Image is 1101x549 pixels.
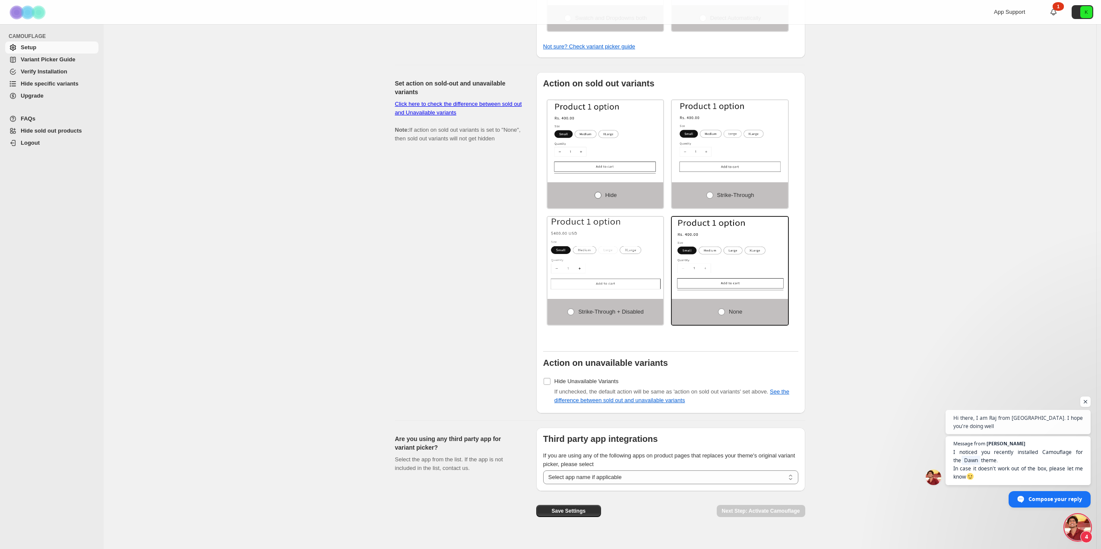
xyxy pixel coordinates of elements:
[953,448,1083,481] span: I noticed you recently installed Camouflage for the theme. In case it doesn't work out of the box...
[554,378,619,384] span: Hide Unavailable Variants
[543,358,668,368] b: Action on unavailable variants
[536,505,601,517] button: Save Settings
[1080,531,1092,543] span: 4
[21,140,40,146] span: Logout
[5,90,98,102] a: Upgrade
[7,0,50,24] img: Camouflage
[1085,10,1088,15] text: K
[547,100,664,174] img: Hide
[578,308,643,315] span: Strike-through + Disabled
[543,79,655,88] b: Action on sold out variants
[551,508,585,514] span: Save Settings
[1028,492,1082,507] span: Compose your reply
[395,79,522,96] h2: Set action on sold-out and unavailable variants
[5,78,98,90] a: Hide specific variants
[987,441,1025,446] span: [PERSON_NAME]
[5,54,98,66] a: Variant Picker Guide
[543,434,658,444] b: Third party app integrations
[395,435,522,452] h2: Are you using any third party app for variant picker?
[953,441,985,446] span: Message from
[1065,514,1091,540] div: Open chat
[717,192,754,198] span: Strike-through
[21,127,82,134] span: Hide sold out products
[1080,6,1092,18] span: Avatar with initials K
[543,43,635,50] a: Not sure? Check variant picker guide
[5,113,98,125] a: FAQs
[395,101,522,142] span: If action on sold out variants is set to "None", then sold out variants will not get hidden
[21,68,67,75] span: Verify Installation
[953,414,1083,430] span: Hi there, I am Raj from [GEOGRAPHIC_DATA]. I hope you're doing well
[543,452,795,467] span: If you are using any of the following apps on product pages that replaces your theme's original v...
[1072,5,1093,19] button: Avatar with initials K
[994,9,1025,15] span: App Support
[21,80,79,87] span: Hide specific variants
[5,137,98,149] a: Logout
[605,192,617,198] span: Hide
[395,456,503,471] span: Select the app from the list. If the app is not included in the list, contact us.
[554,388,789,403] span: If unchecked, the default action will be same as 'action on sold out variants' set above.
[9,33,99,40] span: CAMOUFLAGE
[5,66,98,78] a: Verify Installation
[729,308,742,315] span: None
[395,127,409,133] b: Note:
[1049,8,1058,16] a: 1
[5,41,98,54] a: Setup
[21,44,36,51] span: Setup
[21,56,75,63] span: Variant Picker Guide
[21,115,35,122] span: FAQs
[21,92,44,99] span: Upgrade
[672,217,788,290] img: None
[395,101,522,116] a: Click here to check the difference between sold out and Unavailable variants
[547,217,664,290] img: Strike-through + Disabled
[672,100,788,174] img: Strike-through
[5,125,98,137] a: Hide sold out products
[1053,2,1064,11] div: 1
